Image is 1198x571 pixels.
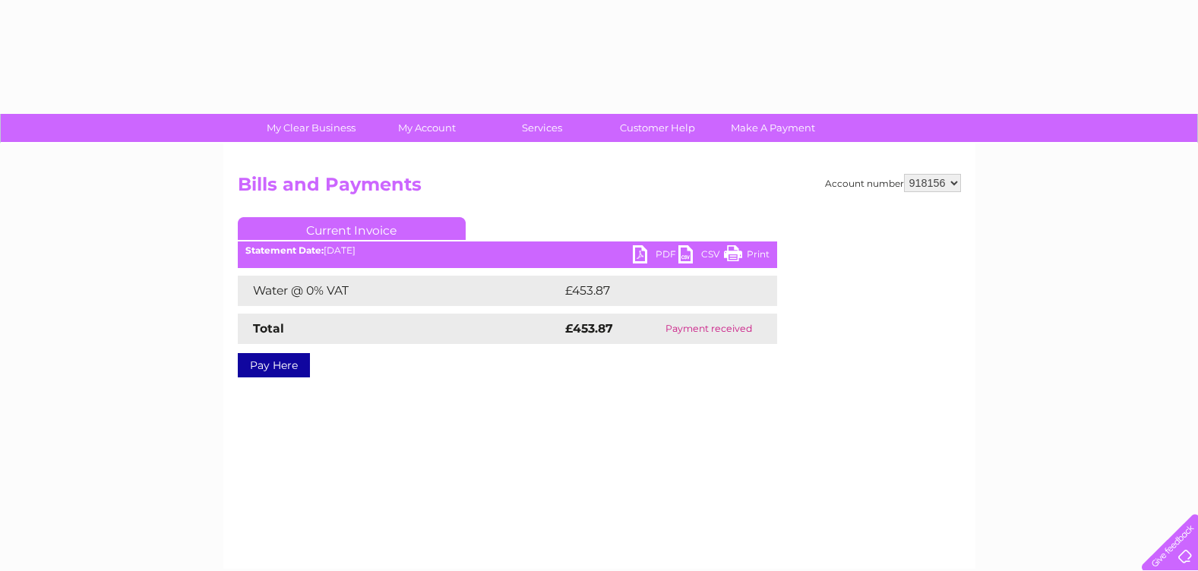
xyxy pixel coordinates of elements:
strong: £453.87 [565,321,613,336]
a: My Clear Business [248,114,374,142]
td: Payment received [641,314,777,344]
a: PDF [633,245,678,267]
a: My Account [364,114,489,142]
h2: Bills and Payments [238,174,961,203]
a: CSV [678,245,724,267]
td: Water @ 0% VAT [238,276,561,306]
a: Make A Payment [710,114,836,142]
div: [DATE] [238,245,777,256]
strong: Total [253,321,284,336]
a: Pay Here [238,353,310,377]
a: Services [479,114,605,142]
b: Statement Date: [245,244,324,256]
a: Customer Help [595,114,720,142]
td: £453.87 [561,276,750,306]
a: Print [724,245,770,267]
a: Current Invoice [238,217,466,240]
div: Account number [825,174,961,192]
